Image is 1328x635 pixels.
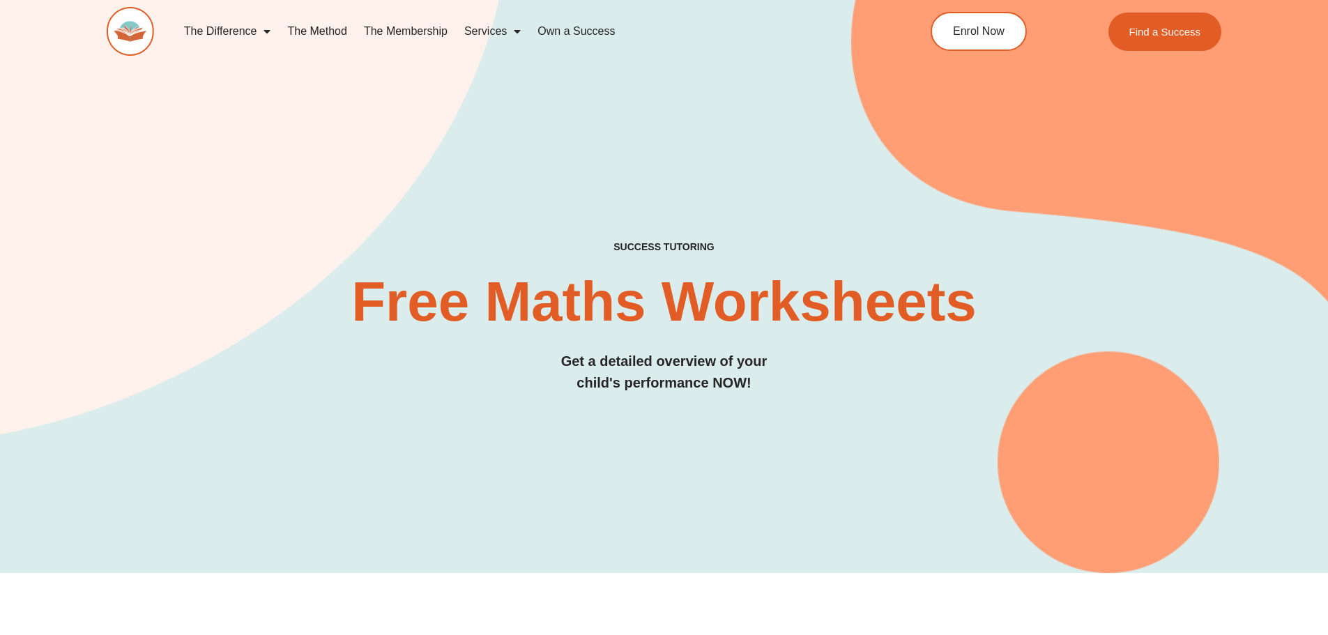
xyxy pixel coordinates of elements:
[279,15,355,47] a: The Method
[529,15,623,47] a: Own a Success
[176,15,280,47] a: The Difference
[931,12,1027,51] a: Enrol Now
[1108,13,1222,51] a: Find a Success
[1129,26,1201,37] span: Find a Success
[953,26,1005,37] span: Enrol Now
[176,15,867,47] nav: Menu
[107,351,1222,394] h3: Get a detailed overview of your child's performance NOW!
[456,15,529,47] a: Services
[107,274,1222,330] h2: Free Maths Worksheets​
[107,241,1222,253] h4: SUCCESS TUTORING​
[356,15,456,47] a: The Membership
